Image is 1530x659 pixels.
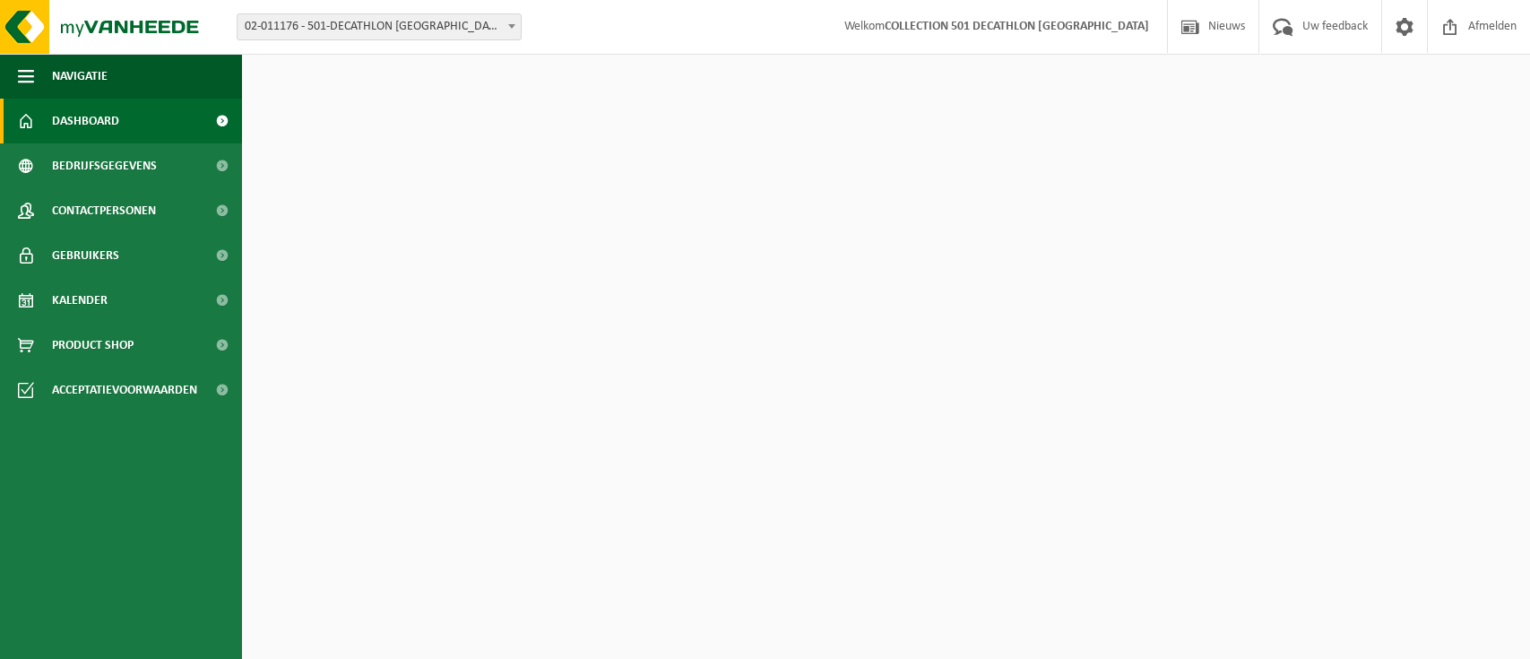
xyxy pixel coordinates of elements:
[238,14,521,39] span: 02-011176 - 501-DECATHLON BRUGGE - BRUGGE
[52,323,134,368] span: Product Shop
[237,13,522,40] span: 02-011176 - 501-DECATHLON BRUGGE - BRUGGE
[52,99,119,143] span: Dashboard
[52,278,108,323] span: Kalender
[885,20,1149,33] strong: COLLECTION 501 DECATHLON [GEOGRAPHIC_DATA]
[52,188,156,233] span: Contactpersonen
[52,143,157,188] span: Bedrijfsgegevens
[52,368,197,412] span: Acceptatievoorwaarden
[52,233,119,278] span: Gebruikers
[52,54,108,99] span: Navigatie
